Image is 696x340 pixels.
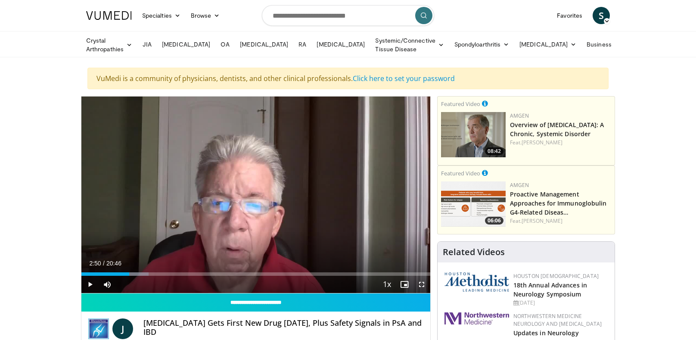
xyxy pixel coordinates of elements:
a: [MEDICAL_DATA] [311,36,370,53]
a: Specialties [137,7,186,24]
a: 06:06 [441,181,506,227]
a: Business [581,36,625,53]
a: Systemic/Connective Tissue Disease [370,36,449,53]
a: Houston [DEMOGRAPHIC_DATA] [513,272,599,280]
small: Featured Video [441,100,480,108]
div: VuMedi is a community of physicians, dentists, and other clinical professionals. [87,68,609,89]
a: [PERSON_NAME] [522,139,562,146]
a: Click here to set your password [353,74,455,83]
a: S [593,7,610,24]
a: [MEDICAL_DATA] [157,36,215,53]
a: RA [293,36,311,53]
a: Favorites [552,7,587,24]
span: / [103,260,105,267]
span: 2:50 [89,260,101,267]
h4: [MEDICAL_DATA] Gets First New Drug [DATE], Plus Safety Signals in PsA and IBD [143,318,423,337]
a: JIA [137,36,157,53]
button: Play [81,276,99,293]
a: Amgen [510,112,529,119]
a: Browse [186,7,225,24]
a: Spondyloarthritis [449,36,514,53]
img: RheumNow [88,318,109,339]
button: Fullscreen [413,276,430,293]
div: Progress Bar [81,272,430,276]
img: 2a462fb6-9365-492a-ac79-3166a6f924d8.png.150x105_q85_autocrop_double_scale_upscale_version-0.2.jpg [444,312,509,324]
div: Feat. [510,139,611,147]
a: [MEDICAL_DATA] [235,36,293,53]
div: [DATE] [513,299,608,307]
span: 08:42 [485,147,503,155]
span: 06:06 [485,217,503,225]
a: Overview of [MEDICAL_DATA]: A Chronic, Systemic Disorder [510,121,604,138]
a: Amgen [510,181,529,189]
h4: Related Videos [443,247,505,257]
a: Proactive Management Approaches for Immunoglobulin G4-Related Diseas… [510,190,607,216]
img: VuMedi Logo [86,11,132,20]
input: Search topics, interventions [262,5,434,26]
img: 5e4488cc-e109-4a4e-9fd9-73bb9237ee91.png.150x105_q85_autocrop_double_scale_upscale_version-0.2.png [444,272,509,292]
a: [PERSON_NAME] [522,217,562,225]
a: OA [215,36,235,53]
span: 20:46 [106,260,121,267]
a: J [112,318,133,339]
a: Northwestern Medicine Neurology and [MEDICAL_DATA] [513,312,602,328]
button: Enable picture-in-picture mode [396,276,413,293]
a: 08:42 [441,112,506,157]
button: Playback Rate [379,276,396,293]
a: [MEDICAL_DATA] [514,36,581,53]
small: Featured Video [441,169,480,177]
img: 40cb7efb-a405-4d0b-b01f-0267f6ac2b93.png.150x105_q85_crop-smart_upscale.png [441,112,506,157]
img: b07e8bac-fd62-4609-bac4-e65b7a485b7c.png.150x105_q85_crop-smart_upscale.png [441,181,506,227]
button: Mute [99,276,116,293]
a: 18th Annual Advances in Neurology Symposium [513,281,587,298]
video-js: Video Player [81,97,430,293]
div: Feat. [510,217,611,225]
a: Crystal Arthropathies [81,36,137,53]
